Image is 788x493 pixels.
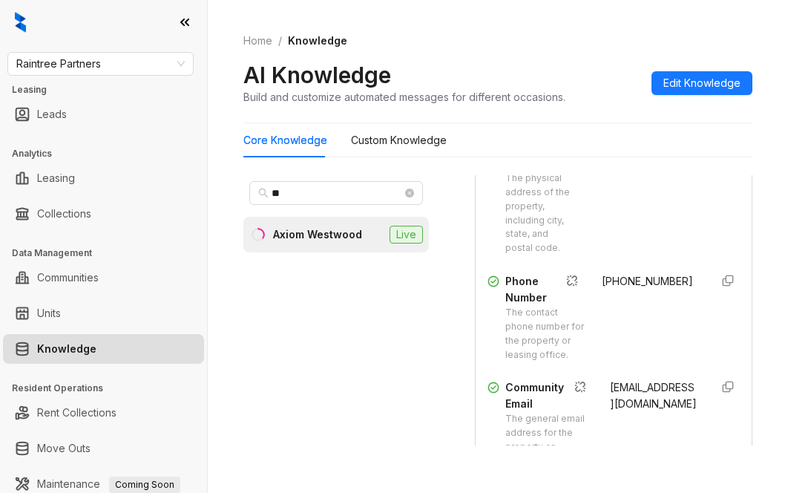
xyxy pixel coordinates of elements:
div: Build and customize automated messages for different occasions. [243,89,565,105]
div: Axiom Westwood [273,226,362,243]
a: Move Outs [37,434,91,463]
a: Units [37,298,61,328]
span: close-circle [405,189,414,197]
li: Leads [3,99,204,129]
a: Rent Collections [37,398,116,428]
span: [EMAIL_ADDRESS][DOMAIN_NAME] [610,381,697,410]
a: Knowledge [37,334,96,364]
li: Leasing [3,163,204,193]
span: Edit Knowledge [663,75,741,91]
li: Collections [3,199,204,229]
h3: Data Management [12,246,207,260]
div: Phone Number [505,273,584,306]
a: Home [240,33,275,49]
span: Coming Soon [109,477,180,493]
a: Communities [37,263,99,293]
div: Core Knowledge [243,132,327,148]
div: The physical address of the property, including city, state, and postal code. [505,172,577,255]
a: Collections [37,199,91,229]
img: logo [15,12,26,33]
button: Edit Knowledge [651,71,752,95]
li: Knowledge [3,334,204,364]
h2: AI Knowledge [243,61,391,89]
div: The general email address for the property or community inquiries. [505,412,592,482]
h3: Analytics [12,147,207,160]
span: search [258,188,269,198]
div: Community Email [505,379,592,412]
span: Raintree Partners [16,53,185,75]
li: Communities [3,263,204,293]
li: / [278,33,282,49]
div: The contact phone number for the property or leasing office. [505,306,584,362]
a: Leasing [37,163,75,193]
span: Live [390,226,423,244]
li: Units [3,298,204,328]
li: Move Outs [3,434,204,463]
a: Leads [37,99,67,129]
span: Knowledge [288,34,347,47]
div: Custom Knowledge [351,132,447,148]
h3: Resident Operations [12,382,207,395]
h3: Leasing [12,83,207,97]
li: Rent Collections [3,398,204,428]
span: [PHONE_NUMBER] [602,275,693,287]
